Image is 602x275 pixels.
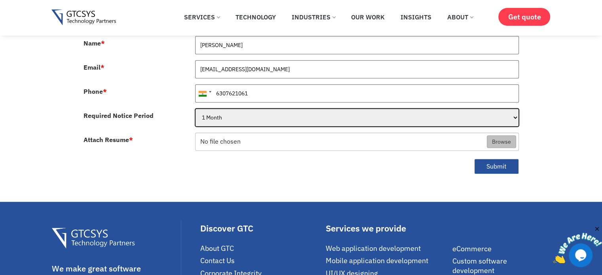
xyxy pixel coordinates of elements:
[84,40,105,46] label: Name
[326,224,448,233] div: Services we provide
[326,256,448,265] a: Mobile application development
[230,8,282,26] a: Technology
[200,256,235,265] span: Contact Us
[326,244,448,253] a: Web application development
[326,244,421,253] span: Web application development
[84,64,104,70] label: Email
[452,256,551,275] a: Custom software development
[200,244,322,253] a: About GTC
[395,8,437,26] a: Insights
[452,244,551,253] a: eCommerce
[498,8,550,26] a: Get quote
[200,256,322,265] a: Contact Us
[345,8,391,26] a: Our Work
[508,13,541,21] span: Get quote
[286,8,341,26] a: Industries
[84,137,133,143] label: Attach Resume
[200,224,322,233] div: Discover GTC
[196,85,214,102] div: India (भारत): +91
[178,8,226,26] a: Services
[326,256,428,265] span: Mobile application development
[51,9,116,26] img: Gtcsys logo
[474,159,519,174] button: Submit
[195,84,519,102] input: 081234 56789
[52,228,135,249] img: Gtcsys Footer Logo
[553,226,602,263] iframe: chat widget
[84,112,154,119] label: Required Notice Period
[441,8,479,26] a: About
[452,244,492,253] span: eCommerce
[84,88,107,95] label: Phone
[200,244,234,253] span: About GTC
